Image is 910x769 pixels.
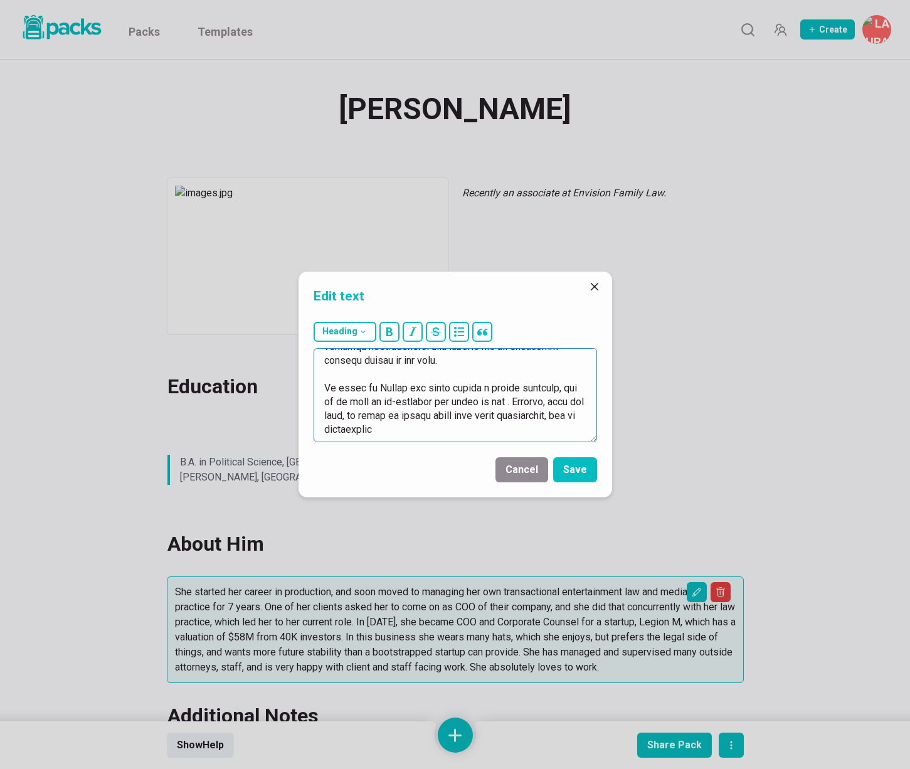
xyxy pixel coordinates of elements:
button: Cancel [495,457,548,482]
button: bullet [449,322,469,342]
button: Heading [314,322,376,342]
button: bold [379,322,399,342]
button: Save [553,457,597,482]
header: Edit text [299,272,612,316]
button: italic [403,322,423,342]
textarea: Lorem ipsumdolor sita con adipis, el sed doe tempor incidid utlab etd Magnaa eni adminimv qui nos... [314,348,597,442]
button: Close [585,277,605,297]
button: strikethrough [426,322,446,342]
button: block quote [472,322,492,342]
